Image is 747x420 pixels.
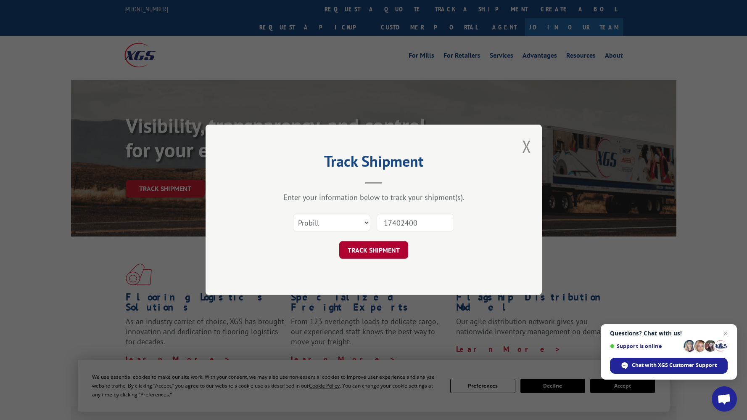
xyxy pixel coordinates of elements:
[339,242,408,259] button: TRACK SHIPMENT
[712,386,737,412] div: Open chat
[632,362,717,369] span: Chat with XGS Customer Support
[610,343,681,349] span: Support is online
[522,135,531,157] button: Close modal
[610,358,728,374] div: Chat with XGS Customer Support
[377,214,454,232] input: Number(s)
[248,193,500,202] div: Enter your information below to track your shipment(s).
[248,155,500,171] h2: Track Shipment
[610,330,728,337] span: Questions? Chat with us!
[721,328,731,338] span: Close chat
